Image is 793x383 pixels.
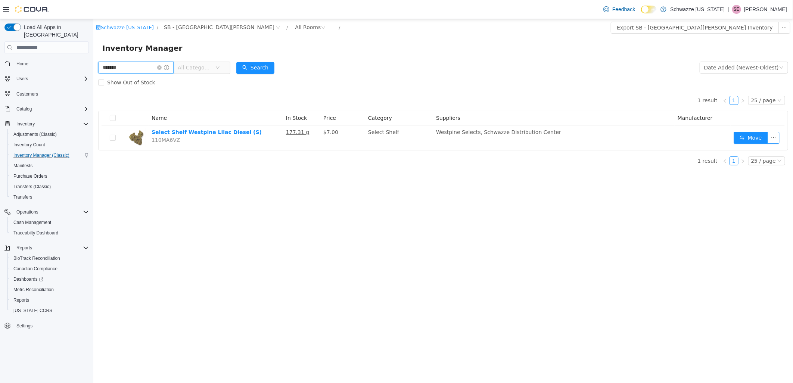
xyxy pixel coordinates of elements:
span: Home [16,61,28,67]
span: Traceabilty Dashboard [10,228,89,237]
a: Feedback [600,2,638,17]
a: Select Shelf Westpine Lilac Diesel (S) [58,110,168,116]
span: Category [275,96,299,102]
a: Traceabilty Dashboard [10,228,61,237]
p: | [728,5,729,14]
span: Show Out of Stock [11,60,65,66]
a: Inventory Count [10,140,48,149]
span: Load All Apps in [GEOGRAPHIC_DATA] [21,24,89,38]
span: BioTrack Reconciliation [13,255,60,261]
i: icon: down [684,79,688,84]
span: Inventory [16,121,35,127]
button: Users [13,74,31,83]
span: Operations [16,209,38,215]
li: Previous Page [627,77,636,86]
span: / [245,6,247,11]
span: SE [734,5,740,14]
a: BioTrack Reconciliation [10,254,63,263]
i: icon: down [122,46,127,52]
span: Manifests [10,161,89,170]
span: Manifests [13,163,32,169]
a: Settings [13,321,35,330]
span: Catalog [16,106,32,112]
button: Home [1,58,92,69]
i: icon: right [647,140,652,144]
button: Adjustments (Classic) [7,129,92,140]
button: icon: ellipsis [674,113,686,125]
a: Adjustments (Classic) [10,130,60,139]
button: Inventory Count [7,140,92,150]
button: Cash Management [7,217,92,228]
button: Manifests [7,161,92,171]
span: Adjustments (Classic) [13,131,57,137]
li: 1 result [604,77,624,86]
span: Cash Management [10,218,89,227]
span: Purchase Orders [13,173,47,179]
a: 1 [637,77,645,85]
i: icon: left [629,80,634,84]
img: Select Shelf Westpine Lilac Diesel (S) hero shot [34,109,52,128]
button: Transfers [7,192,92,202]
span: Inventory Count [13,142,45,148]
span: BioTrack Reconciliation [10,254,89,263]
a: Dashboards [7,274,92,284]
span: Customers [13,89,89,99]
u: 177.31 g [193,110,216,116]
span: Users [16,76,28,82]
span: Inventory Manager [9,23,94,35]
li: Next Page [645,137,654,146]
i: icon: close-circle [228,6,232,11]
span: Metrc Reconciliation [10,285,89,294]
button: Inventory [13,119,38,128]
img: Cova [15,6,49,13]
button: Inventory [1,119,92,129]
span: Inventory Manager (Classic) [13,152,69,158]
div: Stacey Edwards [732,5,741,14]
i: icon: left [629,140,634,144]
button: Reports [7,295,92,305]
span: Operations [13,208,89,217]
span: 110MA6VZ [58,118,87,124]
button: Transfers (Classic) [7,181,92,192]
button: icon: swapMove [640,113,675,125]
span: Transfers [13,194,32,200]
button: [US_STATE] CCRS [7,305,92,316]
a: Metrc Reconciliation [10,285,57,294]
button: Canadian Compliance [7,264,92,274]
span: Cash Management [13,219,51,225]
div: Date Added (Newest-Oldest) [611,43,685,54]
a: Reports [10,296,32,305]
span: / [63,6,65,11]
i: icon: down [686,46,690,52]
span: [US_STATE] CCRS [13,308,52,314]
i: icon: shop [3,6,7,11]
button: Catalog [13,105,35,113]
span: Reports [13,243,89,252]
span: Suppliers [343,96,367,102]
span: Inventory [13,119,89,128]
button: Metrc Reconciliation [7,284,92,295]
span: All Categories [84,45,118,52]
span: Dashboards [10,275,89,284]
li: 1 [636,137,645,146]
span: Transfers (Classic) [13,184,51,190]
a: Transfers (Classic) [10,182,54,191]
span: Washington CCRS [10,306,89,315]
td: Select Shelf [272,106,340,131]
button: Operations [1,207,92,217]
span: Transfers (Classic) [10,182,89,191]
button: Reports [1,243,92,253]
button: Export SB - [GEOGRAPHIC_DATA][PERSON_NAME] Inventory [517,3,685,15]
a: [US_STATE] CCRS [10,306,55,315]
span: / [193,6,195,11]
span: Dark Mode [641,13,641,14]
span: Purchase Orders [10,172,89,181]
a: Home [13,59,31,68]
div: 25 / page [658,138,682,146]
a: Cash Management [10,218,54,227]
li: Next Page [645,77,654,86]
span: Westpine Selects, Schwazze Distribution Center [343,110,468,116]
span: $7.00 [230,110,245,116]
span: Home [13,59,89,68]
a: Canadian Compliance [10,264,60,273]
